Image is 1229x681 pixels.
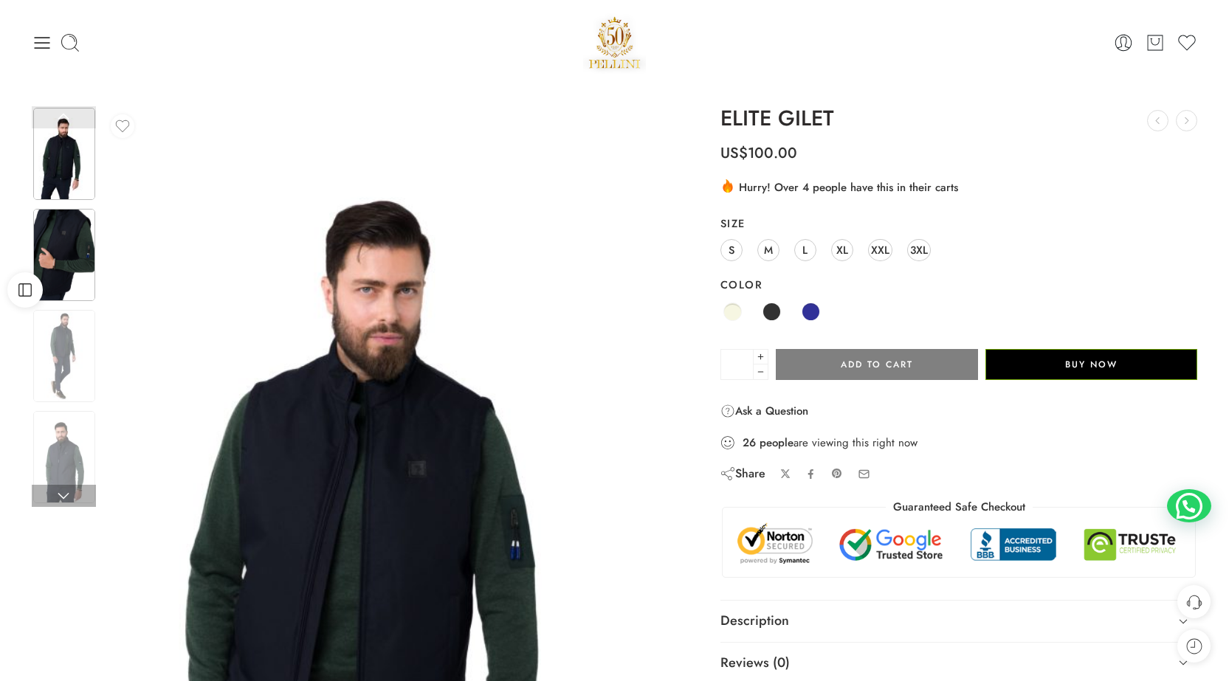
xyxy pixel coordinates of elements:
span: M [764,240,773,260]
a: Wishlist [1177,32,1197,53]
img: DSC_0143_Set_001.WEBP-scaled-1.jpg [33,310,95,402]
strong: people [760,435,793,450]
a: Description [720,601,1198,642]
div: Share [720,466,765,482]
a: Share on Facebook [805,469,816,480]
img: Pellini [583,11,647,74]
a: M [757,239,779,261]
span: US$ [720,142,748,164]
a: Login / Register [1113,32,1134,53]
a: Pellini - [583,11,647,74]
span: L [802,240,808,260]
label: Size [720,216,1198,231]
a: XL [831,239,853,261]
bdi: 100.00 [720,142,797,164]
a: L [794,239,816,261]
a: XXL [868,239,892,261]
h1: ELITE GILET [720,107,1198,131]
span: XXL [871,240,889,260]
a: Pin on Pinterest [831,468,843,480]
a: S [720,239,743,261]
button: Add to cart [776,349,978,380]
div: are viewing this right now [720,435,1198,451]
a: Share on X [780,469,791,480]
div: Hurry! Over 4 people have this in their carts [720,178,1198,196]
img: DSC_0143_Set_001.WEBP-scaled-1.jpg [33,209,95,301]
span: S [729,240,734,260]
strong: 26 [743,435,756,450]
img: DSC_0143_Set_001.WEBP-scaled-1.jpg [33,108,95,200]
img: DSC_0143_Set_001.WEBP-scaled-1.jpg [33,411,95,503]
a: 3XL [907,239,931,261]
input: Product quantity [720,349,754,380]
a: Email to your friends [858,468,870,480]
label: Color [720,277,1198,292]
img: Trust [734,522,1185,566]
span: 3XL [910,240,928,260]
a: Ask a Question [720,402,808,420]
button: Buy Now [985,349,1197,380]
a: Cart [1145,32,1166,53]
span: XL [836,240,848,260]
legend: Guaranteed Safe Checkout [886,499,1033,515]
